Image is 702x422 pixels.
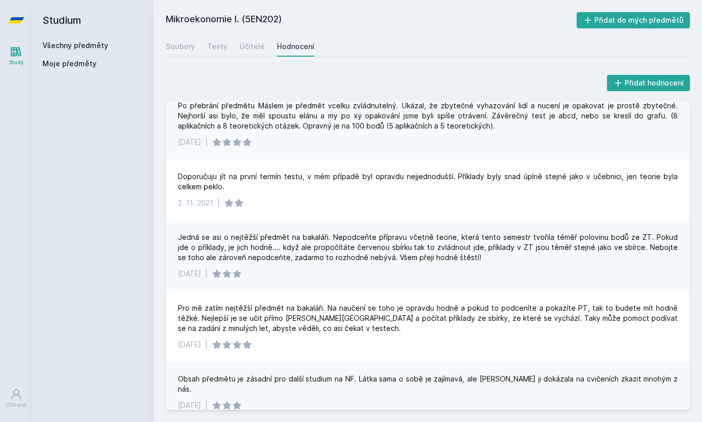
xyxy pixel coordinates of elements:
[178,340,201,350] div: [DATE]
[178,400,201,410] div: [DATE]
[178,198,213,208] div: 2. 11. 2021
[207,41,227,52] div: Testy
[42,59,97,69] span: Moje předměty
[178,374,678,394] div: Obsah předmětu je zásadní pro další studium na NF. Látka sama o sobě je zajímavá, ale [PERSON_NAM...
[178,232,678,263] div: Jedná se asi o nejtěžší předmět na bakaláři. Nepodceňte přípravu včetně teorie, která tento semes...
[2,40,30,71] a: Study
[178,303,678,333] div: Pro mě zatím nejtěžší předmět na bakaláři. Na naučení se toho je opravdu hodně a pokud to podcení...
[6,401,27,409] div: Uživatel
[277,41,314,52] div: Hodnocení
[2,383,30,414] a: Uživatel
[178,137,201,147] div: [DATE]
[166,36,195,57] a: Soubory
[205,137,208,147] div: |
[607,75,690,91] button: Přidat hodnocení
[178,172,678,192] div: Doporučuju jít na první termín testu, v mém případě byl opravdu nejjednodušší. Příklady byly snad...
[166,41,195,52] div: Soubory
[577,12,690,28] button: Přidat do mých předmětů
[42,41,108,50] a: Všechny předměty
[166,12,577,28] h2: Mikroekonomie I. (5EN202)
[240,36,265,57] a: Učitelé
[217,198,220,208] div: |
[240,41,265,52] div: Učitelé
[205,269,208,279] div: |
[205,400,208,410] div: |
[207,36,227,57] a: Testy
[178,269,201,279] div: [DATE]
[9,59,24,66] div: Study
[205,340,208,350] div: |
[277,36,314,57] a: Hodnocení
[178,101,678,131] div: Po přebrání předmětu Máslem je předmět vcelku zvládnutelný. Ukázal, že zbytečné vyhazování lidí a...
